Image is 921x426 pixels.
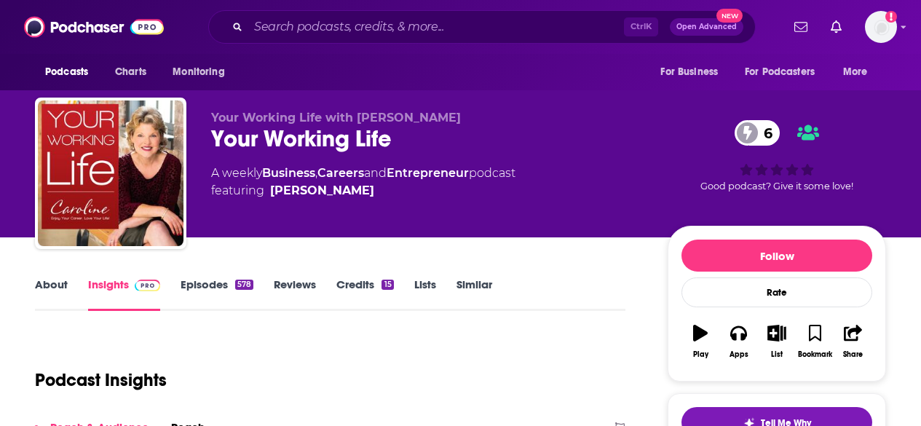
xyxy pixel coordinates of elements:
[364,166,387,180] span: and
[650,58,736,86] button: open menu
[181,277,253,311] a: Episodes578
[262,166,315,180] a: Business
[35,277,68,311] a: About
[833,58,886,86] button: open menu
[235,280,253,290] div: 578
[681,315,719,368] button: Play
[248,15,624,39] input: Search podcasts, credits, & more...
[843,350,863,359] div: Share
[35,58,107,86] button: open menu
[387,166,469,180] a: Entrepreneur
[115,62,146,82] span: Charts
[35,369,167,391] h1: Podcast Insights
[414,277,436,311] a: Lists
[788,15,813,39] a: Show notifications dropdown
[735,58,836,86] button: open menu
[719,315,757,368] button: Apps
[317,166,364,180] a: Careers
[624,17,658,36] span: Ctrl K
[681,277,872,307] div: Rate
[173,62,224,82] span: Monitoring
[758,315,796,368] button: List
[24,13,164,41] img: Podchaser - Follow, Share and Rate Podcasts
[88,277,160,311] a: InsightsPodchaser Pro
[730,350,748,359] div: Apps
[865,11,897,43] span: Logged in as megcassidy
[135,280,160,291] img: Podchaser Pro
[211,182,515,200] span: featuring
[315,166,317,180] span: ,
[771,350,783,359] div: List
[825,15,847,39] a: Show notifications dropdown
[274,277,316,311] a: Reviews
[45,62,88,82] span: Podcasts
[211,165,515,200] div: A weekly podcast
[796,315,834,368] button: Bookmark
[693,350,708,359] div: Play
[660,62,718,82] span: For Business
[668,111,886,201] div: 6Good podcast? Give it some love!
[270,182,374,200] a: Caroline Dowd-Higgins
[749,120,780,146] span: 6
[700,181,853,192] span: Good podcast? Give it some love!
[162,58,243,86] button: open menu
[865,11,897,43] img: User Profile
[670,18,743,36] button: Open AdvancedNew
[106,58,155,86] a: Charts
[211,111,461,125] span: Your Working Life with [PERSON_NAME]
[38,100,183,246] img: Your Working Life
[681,240,872,272] button: Follow
[885,11,897,23] svg: Add a profile image
[843,62,868,82] span: More
[676,23,737,31] span: Open Advanced
[834,315,872,368] button: Share
[735,120,780,146] a: 6
[336,277,393,311] a: Credits15
[208,10,756,44] div: Search podcasts, credits, & more...
[456,277,492,311] a: Similar
[745,62,815,82] span: For Podcasters
[716,9,743,23] span: New
[865,11,897,43] button: Show profile menu
[798,350,832,359] div: Bookmark
[382,280,393,290] div: 15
